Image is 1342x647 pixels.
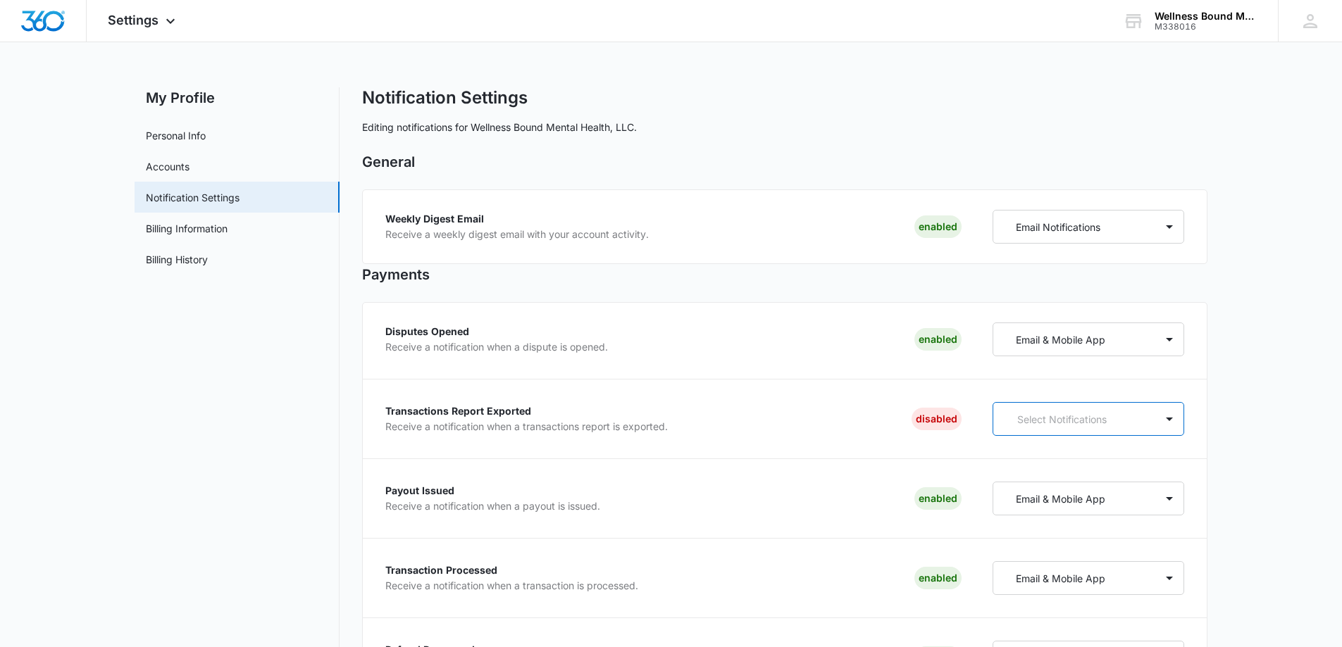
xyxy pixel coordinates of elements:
[385,214,649,224] p: Weekly Digest Email
[914,567,962,589] div: Enabled
[385,581,638,591] p: Receive a notification when a transaction is processed.
[146,159,190,174] a: Accounts
[362,151,1207,172] h2: General
[146,252,208,267] a: Billing History
[385,565,638,575] p: Transaction Processed
[1016,220,1100,234] p: Email Notifications
[385,486,600,496] p: Payout Issued
[914,487,962,510] div: Enabled
[1016,571,1105,586] p: Email & Mobile App
[1155,22,1257,32] div: account id
[1155,11,1257,22] div: account name
[146,190,240,205] a: Notification Settings
[914,328,962,351] div: Enabled
[385,501,600,511] p: Receive a notification when a payout is issued.
[146,128,206,143] a: Personal Info
[385,422,668,432] p: Receive a notification when a transactions report is exported.
[385,342,608,352] p: Receive a notification when a dispute is opened.
[914,215,962,238] div: Enabled
[1016,332,1105,347] p: Email & Mobile App
[385,230,649,239] p: Receive a weekly digest email with your account activity.
[912,408,962,430] div: Disabled
[362,264,1207,285] h2: Payments
[108,13,159,27] span: Settings
[135,87,340,108] h2: My Profile
[1016,491,1105,506] p: Email & Mobile App
[146,221,228,236] a: Billing Information
[1017,412,1138,427] p: Select Notifications
[385,327,608,337] p: Disputes Opened
[362,87,528,108] h1: Notification Settings
[385,406,668,416] p: Transactions Report Exported
[362,120,1207,134] p: Editing notifications for Wellness Bound Mental Health, LLC.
